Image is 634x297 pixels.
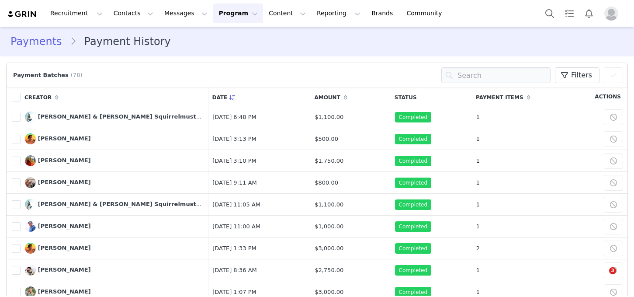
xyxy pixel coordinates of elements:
a: Tasks [560,3,579,23]
img: Maddy Marquardt [25,155,36,166]
img: Rebecca Hrabar [25,177,36,188]
a: [PERSON_NAME] & [PERSON_NAME] Squirrelmusttravel [25,112,204,122]
span: [PERSON_NAME] [38,223,91,229]
img: placeholder-profile.jpg [604,7,618,21]
a: [PERSON_NAME] & [PERSON_NAME] Squirrelmusttravel [25,199,204,210]
span: Completed [395,156,431,166]
a: [PERSON_NAME] [25,265,91,276]
span: [PERSON_NAME] [38,288,91,295]
span: Completed [395,199,431,210]
th: Actions [591,87,627,106]
a: Brands [366,3,401,23]
td: [DATE] 11:00 AM [208,216,311,238]
th: Status [391,87,472,106]
td: [DATE] 8:36 AM [208,259,311,281]
button: Search [540,3,559,23]
td: 2 [472,238,591,259]
span: Completed [395,112,431,122]
span: [PERSON_NAME] & [PERSON_NAME] Squirrelmusttravel [38,113,215,120]
button: Profile [599,7,627,21]
td: [DATE] 1:33 PM [208,238,311,259]
span: 3 [609,267,616,274]
td: [DATE] 11:05 AM [208,194,311,216]
img: Josh Outofthewoods [25,221,36,232]
td: [DATE] 3:13 PM [208,128,311,150]
img: Jason Hardrath [25,265,36,276]
a: [PERSON_NAME] [25,133,91,144]
span: $500.00 [315,136,338,142]
span: Filters [571,70,592,80]
span: Completed [395,265,431,276]
td: [DATE] 9:11 AM [208,172,311,194]
button: Recruitment [45,3,108,23]
button: Contacts [108,3,159,23]
input: Search [441,67,551,83]
td: 1 [472,194,591,216]
th: Creator [21,87,208,106]
a: [PERSON_NAME] [25,177,91,188]
span: [PERSON_NAME] [38,245,91,251]
span: (78) [71,71,83,80]
a: Community [402,3,451,23]
td: 1 [472,259,591,281]
td: 1 [472,128,591,150]
span: [PERSON_NAME] [38,135,91,142]
span: $3,000.00 [315,289,343,295]
button: Filters [555,67,599,83]
td: 1 [472,106,591,128]
img: Tristan Kuhn [25,243,36,254]
a: Payments [10,34,70,49]
span: [PERSON_NAME] [38,157,91,164]
span: Completed [395,221,431,232]
a: [PERSON_NAME] [25,243,91,254]
a: [PERSON_NAME] [25,221,91,232]
td: 1 [472,150,591,172]
img: Tristan Kuhn [25,133,36,144]
span: $1,750.00 [315,157,343,164]
td: [DATE] 6:48 PM [208,106,311,128]
div: Payment Batches [11,71,87,80]
img: Evan & Angela Squirrelmusttravel [25,112,36,122]
span: [PERSON_NAME] [38,179,91,185]
span: $800.00 [315,179,338,186]
span: $2,750.00 [315,267,343,273]
span: Completed [395,178,431,188]
span: $1,000.00 [315,223,343,230]
img: grin logo [7,10,38,18]
span: Completed [395,243,431,254]
span: $1,100.00 [315,114,343,120]
td: 1 [472,216,591,238]
a: [PERSON_NAME] [25,155,91,166]
span: $1,100.00 [315,201,343,208]
span: [PERSON_NAME] & [PERSON_NAME] Squirrelmusttravel [38,201,215,207]
th: Payment Items [472,87,591,106]
iframe: Intercom live chat [591,267,612,288]
button: Reporting [312,3,366,23]
td: [DATE] 3:10 PM [208,150,311,172]
button: Content [263,3,311,23]
th: Amount [310,87,390,106]
button: Messages [159,3,213,23]
button: Program [213,3,263,23]
span: Completed [395,134,431,144]
button: Notifications [579,3,599,23]
span: [PERSON_NAME] [38,266,91,273]
span: $3,000.00 [315,245,343,252]
td: 1 [472,172,591,194]
th: Date [208,87,311,106]
img: Evan & Angela Squirrelmusttravel [25,199,36,210]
